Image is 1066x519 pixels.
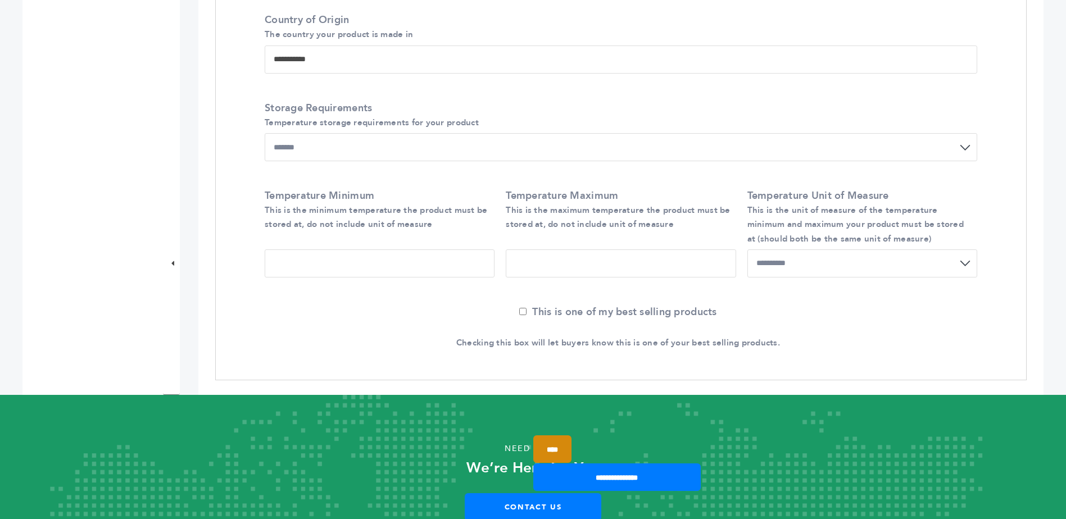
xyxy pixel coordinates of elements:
[519,305,716,319] label: This is one of my best selling products
[265,13,972,41] label: Country of Origin
[747,189,972,245] label: Temperature Unit of Measure
[506,204,730,230] small: This is the maximum temperature the product must be stored at, do not include unit of measure
[506,189,730,231] label: Temperature Maximum
[265,204,487,230] small: This is the minimum temperature the product must be stored at, do not include unit of measure
[466,458,600,478] strong: We’re Here for You
[747,204,964,244] small: This is the unit of measure of the temperature minimum and maximum your product must be stored at...
[265,117,479,128] small: Temperature storage requirements for your product
[265,101,972,129] label: Storage Requirements
[265,29,413,40] small: The country your product is made in
[53,440,1013,457] p: Need Help?
[519,308,527,315] input: This is one of my best selling products
[456,337,780,348] small: Checking this box will let buyers know this is one of your best selling products.
[265,189,489,231] label: Temperature Minimum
